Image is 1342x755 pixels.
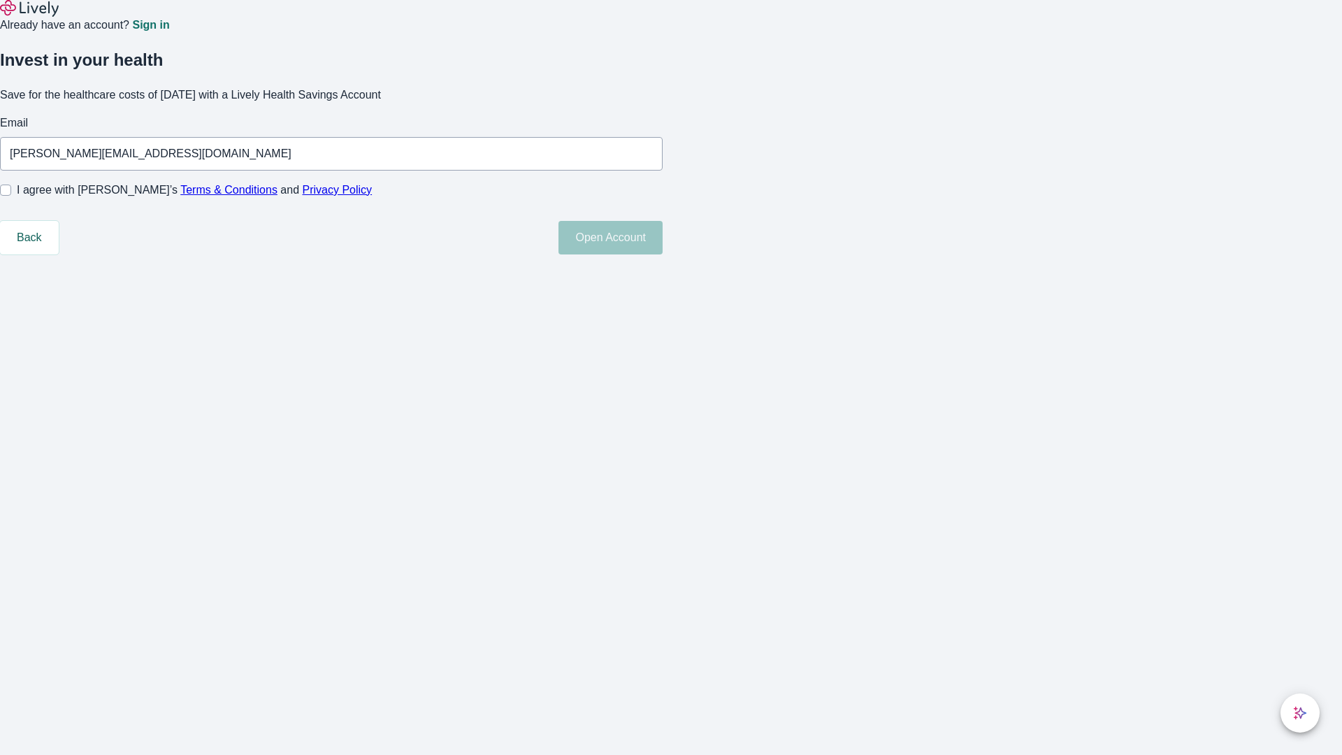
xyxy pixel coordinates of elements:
[1280,693,1320,733] button: chat
[303,184,373,196] a: Privacy Policy
[180,184,277,196] a: Terms & Conditions
[17,182,372,199] span: I agree with [PERSON_NAME]’s and
[132,20,169,31] a: Sign in
[1293,706,1307,720] svg: Lively AI Assistant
